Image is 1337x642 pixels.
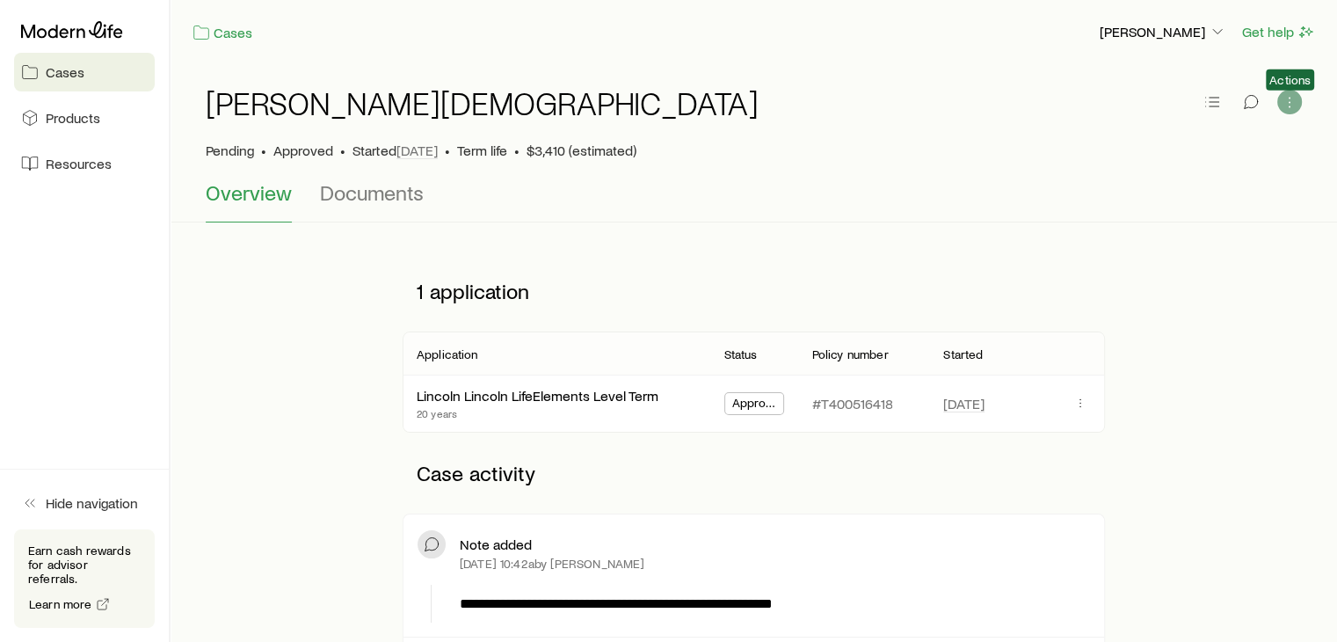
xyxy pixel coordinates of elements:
[732,396,777,414] span: Approved
[811,347,888,361] p: Policy number
[340,142,345,159] span: •
[46,109,100,127] span: Products
[445,142,450,159] span: •
[192,23,253,43] a: Cases
[46,63,84,81] span: Cases
[417,406,658,420] p: 20 years
[417,387,658,405] div: Lincoln Lincoln LifeElements Level Term
[206,180,1302,223] div: Case details tabs
[14,529,155,628] div: Earn cash rewards for advisor referrals.Learn more
[1241,22,1316,42] button: Get help
[417,347,478,361] p: Application
[943,395,985,412] span: [DATE]
[273,142,333,159] span: Approved
[206,180,292,205] span: Overview
[811,395,892,412] p: #T400516418
[1099,22,1227,43] button: [PERSON_NAME]
[417,387,658,404] a: Lincoln Lincoln LifeElements Level Term
[1100,23,1226,40] p: [PERSON_NAME]
[943,347,983,361] p: Started
[403,447,1105,500] p: Case activity
[460,557,645,571] p: [DATE] 10:42a by [PERSON_NAME]
[46,155,112,172] span: Resources
[206,142,254,159] p: Pending
[28,544,141,586] p: Earn cash rewards for advisor referrals.
[724,347,758,361] p: Status
[352,142,438,159] p: Started
[14,53,155,91] a: Cases
[403,265,1105,317] p: 1 application
[14,484,155,522] button: Hide navigation
[514,142,520,159] span: •
[396,142,438,159] span: [DATE]
[29,598,92,610] span: Learn more
[261,142,266,159] span: •
[457,142,507,159] span: Term life
[14,144,155,183] a: Resources
[14,98,155,137] a: Products
[527,142,636,159] span: $3,410 (estimated)
[206,85,759,120] h1: [PERSON_NAME][DEMOGRAPHIC_DATA]
[460,536,532,553] p: Note added
[320,180,424,205] span: Documents
[1269,73,1311,87] span: Actions
[46,494,138,512] span: Hide navigation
